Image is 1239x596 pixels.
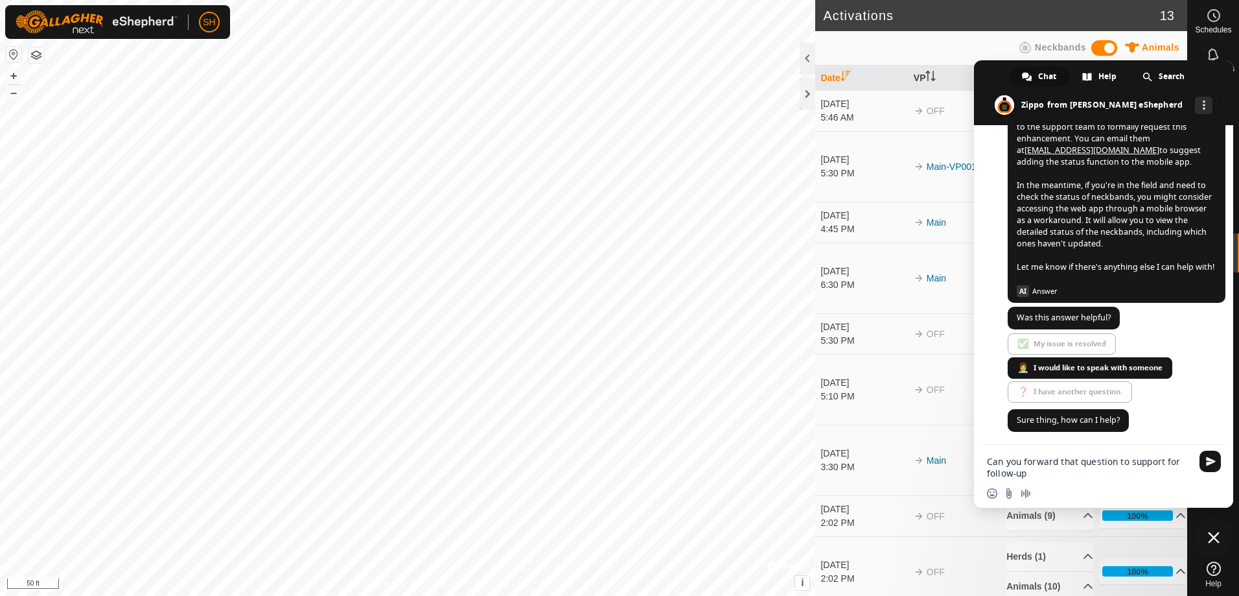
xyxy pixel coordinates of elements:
[820,320,907,334] div: [DATE]
[820,278,907,292] div: 6:30 PM
[914,217,924,228] img: arrow
[1017,414,1120,425] span: Sure thing, how can I help?
[820,376,907,390] div: [DATE]
[1100,558,1187,584] p-accordion-header: 100%
[1032,285,1216,297] span: Answer
[1127,566,1148,578] div: 100%
[1035,42,1086,53] span: Neckbands
[1100,503,1187,529] p-accordion-header: 100%
[16,10,178,34] img: Gallagher Logo
[1160,6,1174,25] span: 13
[820,390,907,403] div: 5:10 PM
[1159,67,1185,86] span: Search
[820,447,907,460] div: [DATE]
[1188,556,1239,593] a: Help
[987,456,1192,479] textarea: Compose your message...
[840,73,851,83] p-sorticon: Activate to sort
[820,265,907,278] div: [DATE]
[1038,67,1056,86] span: Chat
[927,385,945,395] span: OFF
[820,153,907,167] div: [DATE]
[820,558,907,572] div: [DATE]
[925,73,936,83] p-sorticon: Activate to sort
[6,85,21,101] button: –
[203,16,215,29] span: SH
[1025,145,1159,156] a: [EMAIL_ADDRESS][DOMAIN_NAME]
[820,209,907,222] div: [DATE]
[1006,542,1093,571] p-accordion-header: Herds (1)
[1194,518,1233,557] div: Close chat
[795,576,809,590] button: i
[914,567,924,577] img: arrow
[1102,510,1174,521] div: 100%
[820,460,907,474] div: 3:30 PM
[927,511,945,521] span: OFF
[1195,26,1231,34] span: Schedules
[820,334,907,348] div: 5:30 PM
[820,503,907,516] div: [DATE]
[1205,580,1222,588] span: Help
[914,511,924,521] img: arrow
[820,222,907,236] div: 4:45 PM
[820,516,907,530] div: 2:02 PM
[801,577,804,588] span: i
[927,217,946,228] a: Main
[356,579,405,591] a: Privacy Policy
[987,488,997,499] span: Insert an emoji
[1017,312,1111,323] span: Was this answer helpful?
[815,66,908,91] th: Date
[1017,5,1215,272] span: Currently, the status function, such as checking the battery levels or update status of neckbands...
[1098,67,1117,86] span: Help
[820,97,907,111] div: [DATE]
[914,385,924,395] img: arrow
[1142,42,1179,53] span: Animals
[914,161,924,172] img: arrow
[914,106,924,116] img: arrow
[6,47,21,62] button: Reset Map
[1010,67,1069,86] div: Chat
[1195,97,1212,114] div: More channels
[927,273,946,283] a: Main
[1199,451,1221,472] span: Send
[927,161,977,172] a: Main-VP001
[927,106,945,116] span: OFF
[1017,285,1029,297] span: AI
[909,66,1001,91] th: VP
[927,567,945,577] span: OFF
[1021,488,1031,499] span: Audio message
[421,579,459,591] a: Contact Us
[1127,510,1148,522] div: 100%
[927,329,945,339] span: OFF
[820,111,907,125] div: 5:46 AM
[1006,501,1093,530] p-accordion-header: Animals (9)
[29,47,44,63] button: Map Layers
[6,68,21,84] button: +
[1102,566,1174,577] div: 100%
[914,329,924,339] img: arrow
[1131,67,1198,86] div: Search
[1004,488,1014,499] span: Send a file
[1071,67,1129,86] div: Help
[823,8,1159,23] h2: Activations
[927,455,946,466] a: Main
[820,572,907,586] div: 2:02 PM
[914,455,924,466] img: arrow
[914,273,924,283] img: arrow
[820,167,907,180] div: 5:30 PM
